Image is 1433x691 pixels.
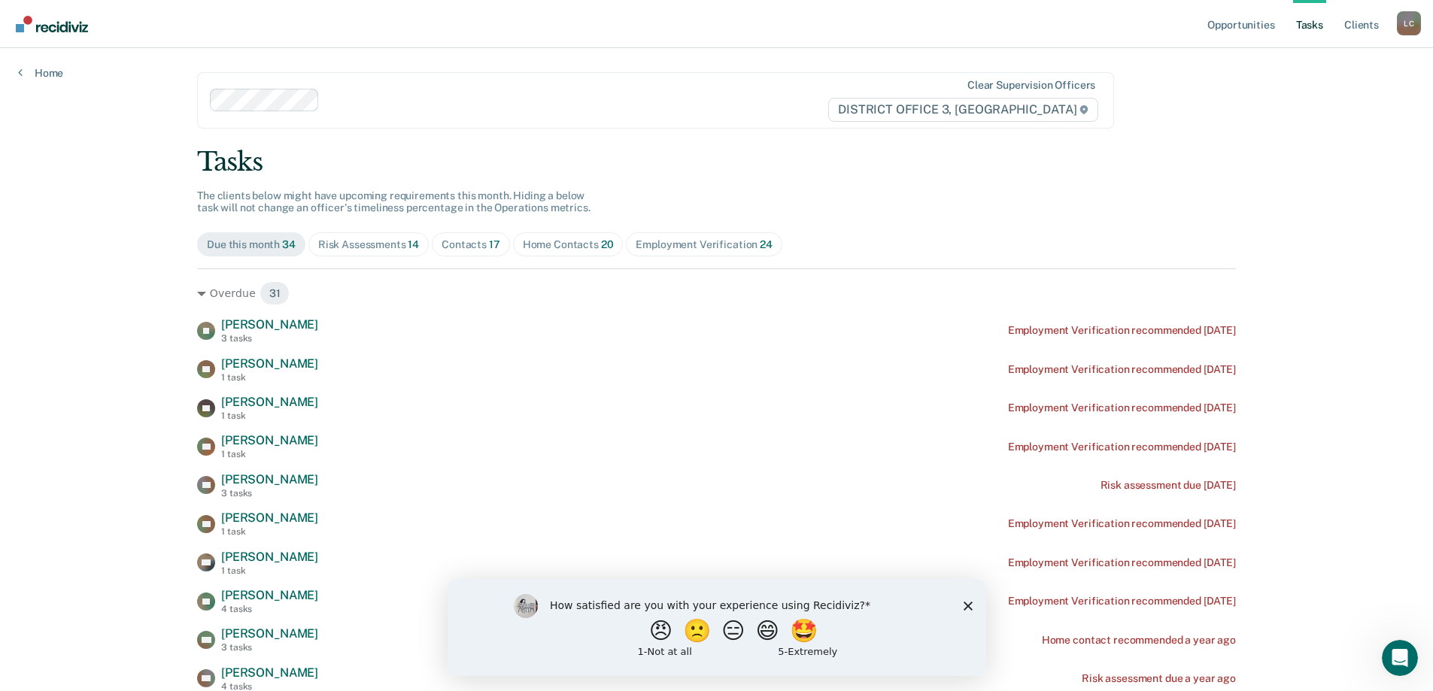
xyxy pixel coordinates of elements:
span: [PERSON_NAME] [221,588,318,602]
span: 24 [760,238,773,250]
div: Employment Verification recommended [DATE] [1008,556,1236,569]
span: 31 [260,281,290,305]
div: 1 task [221,372,318,383]
div: Risk assessment due a year ago [1082,672,1236,685]
div: 3 tasks [221,488,318,499]
span: 17 [489,238,500,250]
button: Profile dropdown button [1397,11,1421,35]
span: 34 [282,238,296,250]
span: DISTRICT OFFICE 3, [GEOGRAPHIC_DATA] [828,98,1098,122]
div: Employment Verification recommended [DATE] [1008,441,1236,453]
div: Employment Verification recommended [DATE] [1008,363,1236,376]
a: Home [18,66,63,80]
div: Employment Verification recommended [DATE] [1008,402,1236,414]
img: Recidiviz [16,16,88,32]
span: [PERSON_NAME] [221,626,318,641]
span: [PERSON_NAME] [221,317,318,332]
div: Home Contacts [523,238,614,251]
span: [PERSON_NAME] [221,395,318,409]
div: Tasks [197,147,1236,177]
div: 3 tasks [221,642,318,653]
span: [PERSON_NAME] [221,550,318,564]
div: 1 task [221,526,318,537]
div: 4 tasks [221,604,318,614]
span: [PERSON_NAME] [221,511,318,525]
div: Risk Assessments [318,238,419,251]
div: Home contact recommended a year ago [1042,634,1236,647]
div: L C [1397,11,1421,35]
span: [PERSON_NAME] [221,665,318,680]
span: [PERSON_NAME] [221,433,318,447]
div: Employment Verification [636,238,772,251]
div: Employment Verification recommended [DATE] [1008,517,1236,530]
iframe: Survey by Kim from Recidiviz [448,579,986,676]
span: The clients below might have upcoming requirements this month. Hiding a below task will not chang... [197,189,591,214]
span: [PERSON_NAME] [221,472,318,486]
span: 20 [601,238,614,250]
div: 1 task [221,411,318,421]
div: Overdue 31 [197,281,1236,305]
span: [PERSON_NAME] [221,356,318,371]
span: 14 [408,238,419,250]
div: Risk assessment due [DATE] [1101,479,1236,492]
div: Due this month [207,238,296,251]
div: Clear supervision officers [967,79,1095,92]
iframe: Intercom live chat [1382,640,1418,676]
div: 1 task [221,565,318,576]
div: Employment Verification recommended [DATE] [1008,324,1236,337]
div: Contacts [442,238,500,251]
div: 3 tasks [221,333,318,344]
div: 1 task [221,449,318,459]
div: Employment Verification recommended [DATE] [1008,595,1236,608]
